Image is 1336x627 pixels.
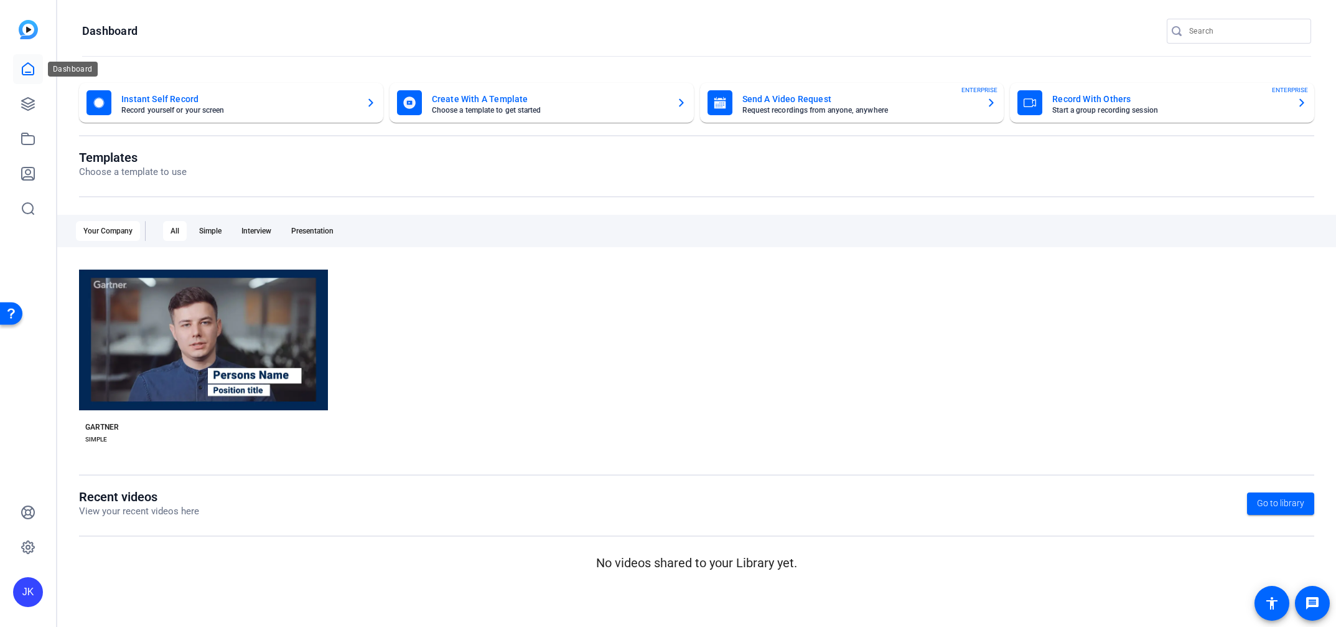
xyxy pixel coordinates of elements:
[742,92,977,106] mat-card-title: Send A Video Request
[82,24,138,39] h1: Dashboard
[1272,85,1308,95] span: ENTERPRISE
[742,106,977,114] mat-card-subtitle: Request recordings from anyone, anywhere
[85,435,107,445] div: SIMPLE
[961,85,997,95] span: ENTERPRISE
[1052,92,1287,106] mat-card-title: Record With Others
[19,20,38,39] img: blue-gradient.svg
[121,92,356,106] mat-card-title: Instant Self Record
[1247,493,1314,515] a: Go to library
[76,221,140,241] div: Your Company
[79,83,383,123] button: Instant Self RecordRecord yourself or your screen
[192,221,229,241] div: Simple
[1257,497,1304,510] span: Go to library
[284,221,341,241] div: Presentation
[1189,24,1301,39] input: Search
[1052,106,1287,114] mat-card-subtitle: Start a group recording session
[13,577,43,607] div: JK
[432,92,666,106] mat-card-title: Create With A Template
[121,106,356,114] mat-card-subtitle: Record yourself or your screen
[79,489,199,504] h1: Recent videos
[48,62,98,77] div: Dashboard
[1305,596,1320,611] mat-icon: message
[85,422,119,432] div: GARTNER
[79,504,199,519] p: View your recent videos here
[700,83,1004,123] button: Send A Video RequestRequest recordings from anyone, anywhereENTERPRISE
[79,165,187,179] p: Choose a template to use
[1010,83,1314,123] button: Record With OthersStart a group recording sessionENTERPRISE
[163,221,187,241] div: All
[390,83,694,123] button: Create With A TemplateChoose a template to get started
[234,221,279,241] div: Interview
[432,106,666,114] mat-card-subtitle: Choose a template to get started
[79,150,187,165] h1: Templates
[1264,596,1279,611] mat-icon: accessibility
[79,554,1314,572] p: No videos shared to your Library yet.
